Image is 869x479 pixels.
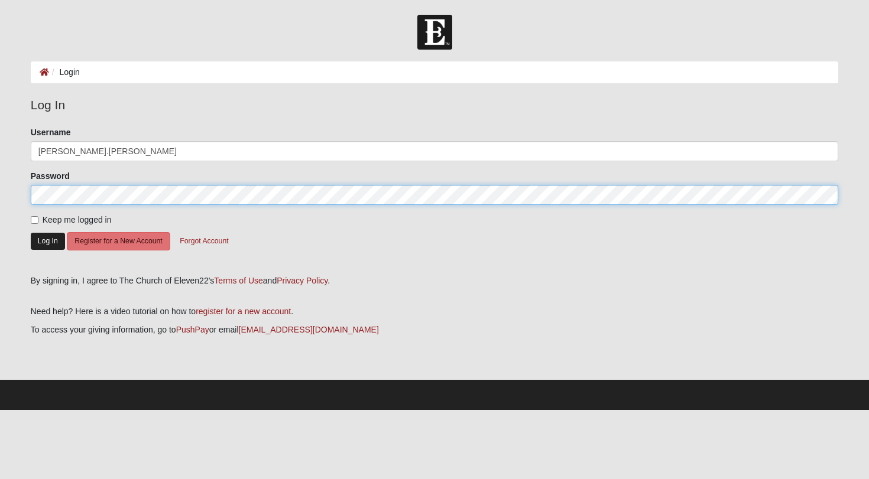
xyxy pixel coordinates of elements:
span: Keep me logged in [43,215,112,224]
label: Password [31,170,70,182]
legend: Log In [31,96,839,115]
a: register for a new account [196,307,291,316]
a: Privacy Policy [277,276,328,285]
button: Log In [31,233,65,250]
img: Church of Eleven22 Logo [417,15,452,50]
a: PushPay [176,325,209,334]
a: Terms of Use [214,276,262,285]
button: Forgot Account [172,232,236,250]
button: Register for a New Account [67,232,170,250]
p: Need help? Here is a video tutorial on how to . [31,305,839,318]
a: [EMAIL_ADDRESS][DOMAIN_NAME] [239,325,379,334]
input: Keep me logged in [31,216,38,224]
li: Login [49,66,80,79]
label: Username [31,126,71,138]
div: By signing in, I agree to The Church of Eleven22's and . [31,275,839,287]
p: To access your giving information, go to or email [31,324,839,336]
